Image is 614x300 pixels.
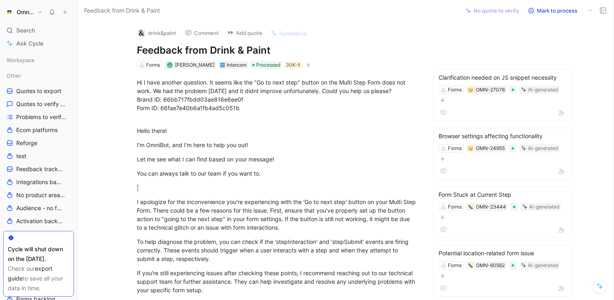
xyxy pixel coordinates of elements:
[137,29,145,37] img: logo
[529,203,559,211] div: AI-generated
[3,176,74,188] a: Integrations backlog
[137,237,418,263] div: To help diagnose the problem, you can check if the 'stepInteraction' and 'stepSubmit' events are ...
[3,124,74,136] a: Ecom platforms
[137,141,418,149] div: I’m OmniBot, and I’m here to help you out!
[6,72,21,80] span: Other
[16,230,63,238] span: Expansion backlog
[137,269,418,294] div: If you're still experiencing issues after checking these points, I recommend reaching out to our ...
[175,62,214,68] span: [PERSON_NAME]
[267,28,311,39] button: Summarize
[468,263,473,268] button: 🐛
[528,261,558,270] div: AI-generated
[468,146,473,151] button: 🤔
[3,70,74,82] div: Other
[3,98,74,110] a: Quotes to verify Ecom platforms
[137,126,418,135] div: Hello there!
[528,86,558,94] div: AI-generated
[16,26,35,35] span: Search
[256,61,280,69] span: Processed
[476,86,505,94] div: OMN-27078
[3,54,74,66] div: Workspace
[468,146,473,151] img: 🤔
[84,6,160,15] span: Feedback from Drink & Paint
[8,264,69,293] div: Check our to save all your data in time.
[3,7,45,18] button: OmnisendOmnisend
[279,30,307,37] span: Summarize
[448,203,462,211] div: Forms
[16,204,65,212] span: Audience - no feature tag
[223,27,266,39] button: Add quote
[468,204,473,209] img: 🐛
[448,144,462,152] div: Forms
[3,228,74,240] a: Expansion backlog
[462,5,523,16] button: No quote to verify
[16,100,66,108] span: Quotes to verify Ecom platforms
[3,150,74,162] a: test
[528,144,558,152] div: AI-generated
[3,85,74,97] a: Quotes to export
[468,204,473,210] button: 🐛
[3,163,74,175] a: Feedback tracking
[439,190,566,200] div: Form Stuck at Current Step
[5,8,13,16] img: Omnisend
[16,87,61,95] span: Quotes to export
[3,202,74,214] a: Audience - no feature tag
[167,63,172,67] img: avatar
[6,56,35,64] span: Workspace
[439,73,566,83] div: Clarification needed on JS snippet necessity
[448,261,462,270] div: Forms
[137,183,418,192] div: |
[16,126,58,134] span: Ecom platforms
[476,144,505,152] div: OMN-24955
[448,86,462,94] div: Forms
[227,61,246,69] div: Intercom
[17,9,34,16] h1: Omnisend
[137,78,418,121] div: Hi I have another question. It seems like the "Go to next step" button on the Multi Step Form doe...
[137,198,418,232] div: I apologize for the inconvenience you're experiencing with the 'Go to next step' button on your M...
[286,61,300,69] div: 30K-II
[476,261,505,270] div: OMN-60562
[16,152,26,160] span: test
[3,24,74,37] div: Search
[16,217,63,225] span: Activation backlog
[137,155,418,163] div: Let me see what I can find based on your message!
[439,248,566,258] div: Potential location-related form issue
[16,165,63,173] span: Feedback tracking
[146,61,160,69] div: Forms
[16,139,37,147] span: Reforge
[16,191,65,199] span: No product area (Unknowns)
[468,263,473,268] img: 🐛
[3,111,74,123] a: Problems to verify ecom platforms
[439,131,566,141] div: Browser settings affecting functionality
[251,61,282,69] div: Processed
[137,169,418,178] div: You can always talk to our team if you want to.
[3,37,74,50] a: Ask Cycle
[468,87,473,92] img: 🤔
[182,27,223,39] button: Comment
[524,5,581,16] button: Mark to process
[16,113,66,121] span: Problems to verify ecom platforms
[16,178,64,186] span: Integrations backlog
[137,44,418,57] h1: Feedback from Drink & Paint
[16,39,43,48] span: Ask Cycle
[3,215,74,227] a: Activation backlog
[3,137,74,149] a: Reforge
[3,189,74,201] a: No product area (Unknowns)
[8,244,69,264] div: Cycle will shut down on the [DATE].
[476,203,506,211] div: OMN-23444
[468,87,473,93] button: 🤔
[134,27,180,39] button: logodrink&paint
